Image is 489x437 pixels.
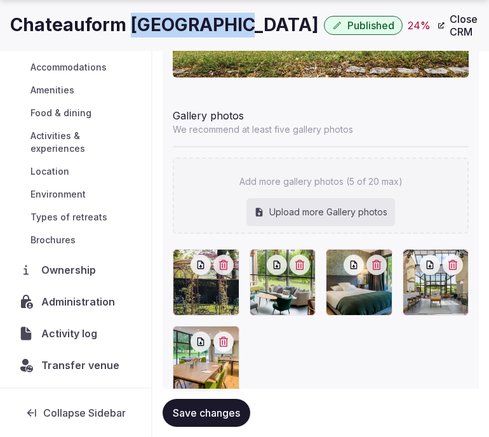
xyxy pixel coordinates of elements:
a: Ownership [10,257,141,283]
span: Transfer venue [41,358,119,373]
span: Brochures [30,234,76,246]
a: Brochures [10,231,141,249]
div: pm_8909_79_79096-a06kirx5cy-16_9_xlarge.jpg [173,326,239,393]
span: Activity log [41,326,102,341]
span: Accommodations [30,61,107,74]
div: pm_8909_80_80992-cmtuv5tc4i-16_9_xlarge.jpg [250,249,316,316]
a: Accommodations [10,58,141,76]
div: pm_8909_62_62365-2hluiqxhar-16_9_xlarge.jpg [173,249,239,316]
a: Amenities [10,81,141,99]
a: Food & dining [10,104,141,122]
button: 24% [408,18,431,33]
button: Collapse Sidebar [10,399,141,427]
span: Published [347,19,394,32]
a: Types of retreats [10,208,141,226]
span: Save changes [173,407,240,419]
h1: Chateauform [GEOGRAPHIC_DATA] [10,13,319,37]
span: Administration [41,294,120,309]
span: Amenities [30,84,74,97]
div: Upload more Gallery photos [246,198,395,226]
a: Location [10,163,141,180]
a: Environment [10,185,141,203]
button: Published [324,16,403,35]
span: Activities & experiences [30,130,136,155]
span: Location [30,165,69,178]
div: pm_8909_71_71322-6hto09o9bd-16_9_xlarge.jpg [326,249,392,316]
a: Activity log [10,320,141,347]
span: Close CRM [450,13,481,38]
span: Food & dining [30,107,91,119]
p: We recommend at least five gallery photos [173,123,469,136]
a: Administration [10,288,141,315]
p: Add more gallery photos (5 of 20 max) [239,175,403,188]
button: Save changes [163,399,250,427]
div: Gallery photos [173,103,469,123]
a: Close CRM [431,6,489,44]
span: Collapse Sidebar [43,407,126,419]
div: 24 % [408,18,431,33]
a: Activities & experiences [10,127,141,158]
div: pm_8909_47_47566-dvx7mfo2et-16_9_xlarge.jpg [403,249,469,316]
span: Ownership [41,262,101,278]
span: Types of retreats [30,211,107,224]
button: Transfer venue [10,352,141,379]
span: Environment [30,188,86,201]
